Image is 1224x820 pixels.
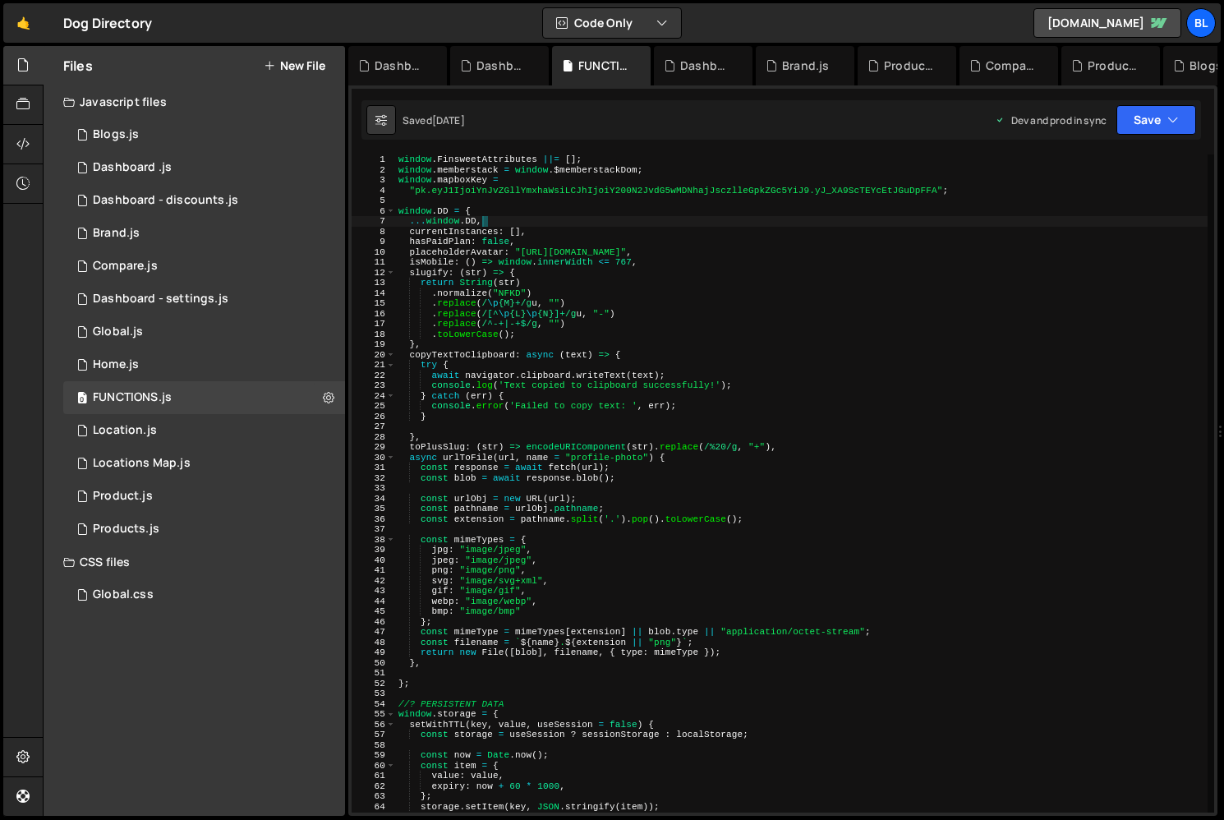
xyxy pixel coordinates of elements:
div: 30 [352,453,396,463]
div: 16220/46559.js [63,151,345,184]
div: 16220/44324.js [63,513,345,546]
div: 2 [352,165,396,176]
div: Brand.js [93,226,140,241]
div: 16220/43681.js [63,316,345,348]
div: Blogs.js [93,127,139,142]
div: 9 [352,237,396,247]
div: 51 [352,668,396,679]
div: 56 [352,720,396,730]
div: 41 [352,565,396,576]
: 16220/43679.js [63,414,345,447]
div: 36 [352,514,396,525]
div: 50 [352,658,396,669]
div: 31 [352,463,396,473]
div: [DATE] [432,113,465,127]
div: Products.js [1088,58,1140,74]
div: 42 [352,576,396,587]
div: 33 [352,483,396,494]
div: 16220/43682.css [63,578,345,611]
div: 16220/44394.js [63,217,345,250]
div: Home.js [93,357,139,372]
div: 40 [352,555,396,566]
div: 18 [352,329,396,340]
div: Product.js [93,489,153,504]
div: 14 [352,288,396,299]
div: 47 [352,627,396,638]
span: 0 [77,393,87,406]
button: Save [1116,105,1196,135]
div: 49 [352,647,396,658]
div: 52 [352,679,396,689]
div: 28 [352,432,396,443]
div: 16220/44319.js [63,348,345,381]
div: 5 [352,196,396,206]
div: 61 [352,771,396,781]
div: Compare.js [986,58,1038,74]
div: 25 [352,401,396,412]
div: 6 [352,206,396,217]
div: 55 [352,709,396,720]
div: 16220/43680.js [63,447,345,480]
div: 34 [352,494,396,504]
div: 43 [352,586,396,597]
div: Global.js [93,325,143,339]
div: Product.js [884,58,936,74]
h2: Files [63,57,93,75]
div: 8 [352,227,396,237]
div: 19 [352,339,396,350]
div: 3 [352,175,396,186]
div: Location.js [93,423,157,438]
div: 16220/44476.js [63,283,345,316]
div: 16220/44328.js [63,250,345,283]
button: New File [264,59,325,72]
div: 13 [352,278,396,288]
div: 1 [352,154,396,165]
div: 29 [352,442,396,453]
div: 37 [352,524,396,535]
div: 32 [352,473,396,484]
div: 45 [352,606,396,617]
div: 15 [352,298,396,309]
div: 35 [352,504,396,514]
div: 17 [352,319,396,329]
div: 53 [352,689,396,699]
div: 21 [352,360,396,371]
div: Dashboard .js [476,58,529,74]
div: 62 [352,781,396,792]
div: FUNCTIONS.js [93,390,172,405]
div: 24 [352,391,396,402]
div: 22 [352,371,396,381]
div: FUNCTIONS.js [578,58,631,74]
div: 12 [352,268,396,279]
div: 7 [352,216,396,227]
button: Code Only [543,8,681,38]
div: 57 [352,730,396,740]
div: 38 [352,535,396,546]
div: 64 [352,802,396,813]
div: Dashboard - discounts.js [375,58,427,74]
div: Locations Map.js [93,456,191,471]
div: 16220/44393.js [63,480,345,513]
div: 39 [352,545,396,555]
div: CSS files [44,546,345,578]
div: 60 [352,761,396,772]
a: 🤙 [3,3,44,43]
div: Dashboard - discounts.js [93,193,238,208]
div: 48 [352,638,396,648]
div: Dog Directory [63,13,152,33]
div: 27 [352,422,396,432]
div: 16220/44321.js [63,118,345,151]
div: 20 [352,350,396,361]
div: 4 [352,186,396,196]
div: 54 [352,699,396,710]
div: 10 [352,247,396,258]
div: Global.css [93,587,154,602]
div: 16 [352,309,396,320]
div: Dashboard .js [93,160,172,175]
div: Products.js [93,522,159,537]
div: Dashboard - settings.js [93,292,228,306]
div: Compare.js [93,259,158,274]
div: 26 [352,412,396,422]
a: Bl [1186,8,1216,38]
